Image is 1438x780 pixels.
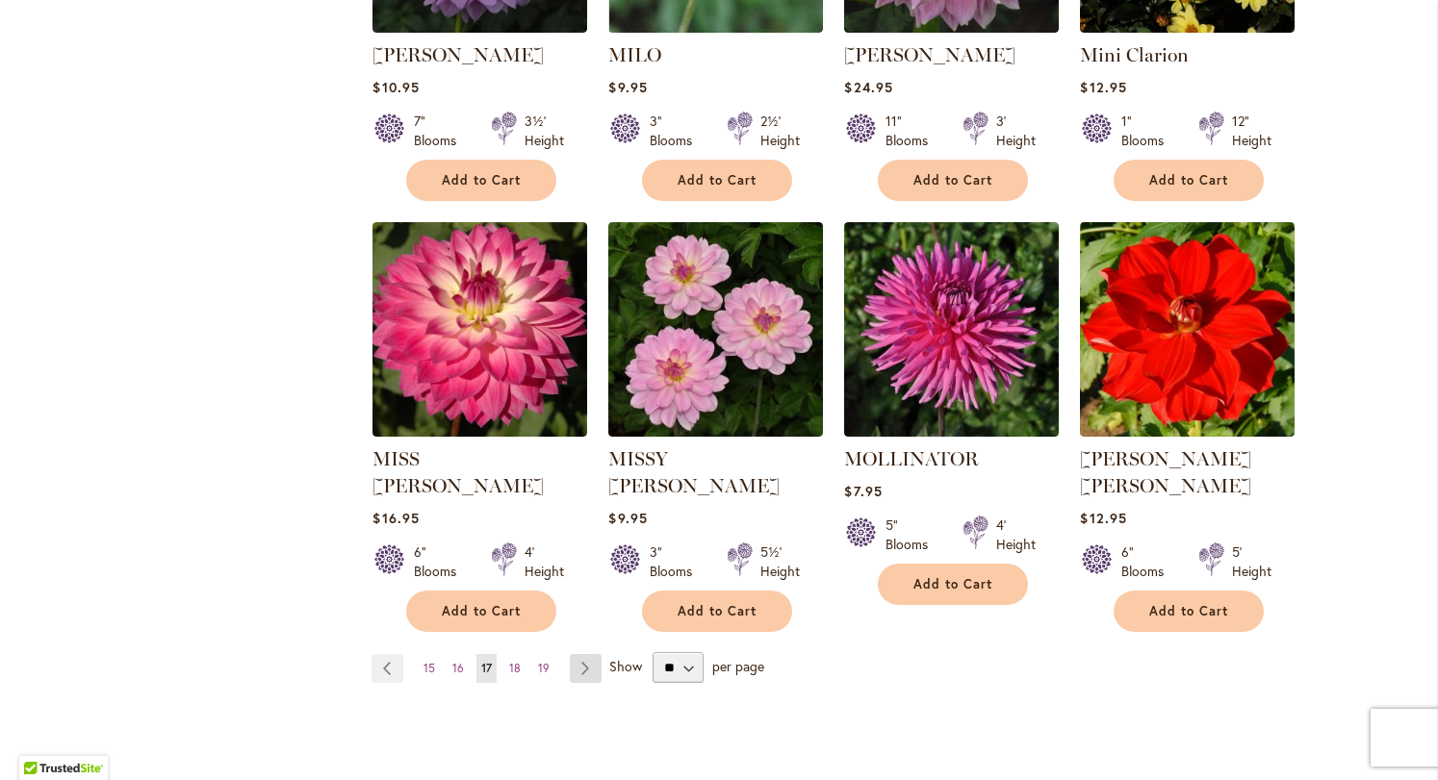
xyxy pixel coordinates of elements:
[1232,112,1271,150] div: 12" Height
[650,112,704,150] div: 3" Blooms
[608,18,823,37] a: MILO
[1080,78,1126,96] span: $12.95
[1149,603,1228,619] span: Add to Cart
[538,661,550,675] span: 19
[878,564,1028,605] button: Add to Cart
[1080,509,1126,527] span: $12.95
[886,112,939,150] div: 11" Blooms
[481,661,492,675] span: 17
[712,657,764,675] span: per page
[525,112,564,150] div: 3½' Height
[372,78,419,96] span: $10.95
[533,654,554,683] a: 19
[509,661,521,675] span: 18
[886,516,939,554] div: 5" Blooms
[650,542,704,581] div: 3" Blooms
[372,422,587,440] a: MISS DELILAH
[608,222,823,437] img: MISSY SUE
[504,654,526,683] a: 18
[525,542,564,581] div: 4' Height
[608,43,661,66] a: MILO
[844,18,1059,37] a: Mingus Philip Sr
[844,222,1059,437] img: MOLLINATOR
[419,654,440,683] a: 15
[1080,222,1295,437] img: MOLLY ANN
[844,482,882,500] span: $7.95
[1121,542,1175,581] div: 6" Blooms
[844,78,892,96] span: $24.95
[1232,542,1271,581] div: 5' Height
[406,591,556,632] button: Add to Cart
[372,43,544,66] a: [PERSON_NAME]
[996,516,1036,554] div: 4' Height
[442,172,521,189] span: Add to Cart
[678,172,757,189] span: Add to Cart
[1121,112,1175,150] div: 1" Blooms
[452,661,464,675] span: 16
[424,661,435,675] span: 15
[608,447,780,497] a: MISSY [PERSON_NAME]
[14,712,68,766] iframe: Launch Accessibility Center
[1080,18,1295,37] a: Mini Clarion
[414,112,468,150] div: 7" Blooms
[913,576,992,592] span: Add to Cart
[642,591,792,632] button: Add to Cart
[1080,447,1251,497] a: [PERSON_NAME] [PERSON_NAME]
[372,509,419,527] span: $16.95
[760,542,800,581] div: 5½' Height
[1080,422,1295,440] a: MOLLY ANN
[608,78,647,96] span: $9.95
[878,160,1028,201] button: Add to Cart
[844,43,1015,66] a: [PERSON_NAME]
[1114,160,1264,201] button: Add to Cart
[608,422,823,440] a: MISSY SUE
[760,112,800,150] div: 2½' Height
[372,447,544,497] a: MISS [PERSON_NAME]
[1114,591,1264,632] button: Add to Cart
[913,172,992,189] span: Add to Cart
[844,447,979,470] a: MOLLINATOR
[678,603,757,619] span: Add to Cart
[406,160,556,201] button: Add to Cart
[1080,43,1189,66] a: Mini Clarion
[642,160,792,201] button: Add to Cart
[996,112,1036,150] div: 3' Height
[372,222,587,437] img: MISS DELILAH
[448,654,469,683] a: 16
[608,509,647,527] span: $9.95
[414,542,468,581] div: 6" Blooms
[609,657,642,675] span: Show
[372,18,587,37] a: MIKAYLA MIRANDA
[442,603,521,619] span: Add to Cart
[844,422,1059,440] a: MOLLINATOR
[1149,172,1228,189] span: Add to Cart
